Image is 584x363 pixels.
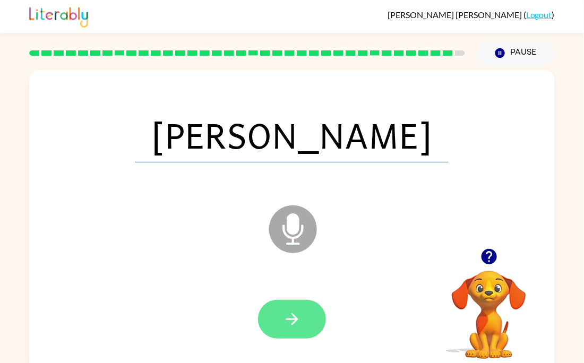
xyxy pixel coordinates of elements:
video: Your browser must support playing .mp4 files to use Literably. Please try using another browser. [436,254,542,360]
span: [PERSON_NAME] [135,107,449,162]
div: ( ) [388,10,555,20]
button: Pause [478,41,555,65]
a: Logout [526,10,552,20]
img: Literably [29,4,88,28]
span: [PERSON_NAME] [PERSON_NAME] [388,10,523,20]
